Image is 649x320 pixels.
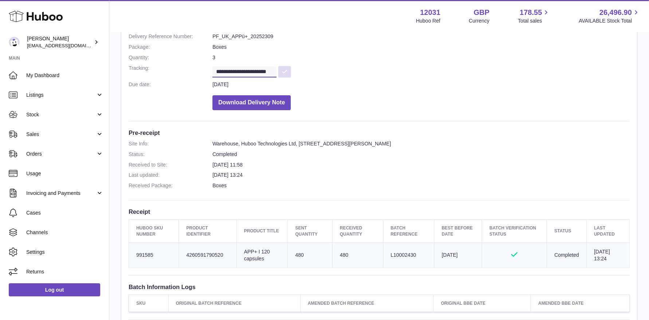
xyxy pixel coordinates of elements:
[129,140,212,147] dt: Site Info:
[179,243,236,268] td: 4260591790520
[518,17,550,24] span: Total sales
[482,220,547,243] th: Batch Verification Status
[518,8,550,24] a: 178.55 Total sales
[236,220,288,243] th: Product title
[212,172,630,179] dd: [DATE] 13:24
[212,44,630,51] dd: Boxes
[26,190,96,197] span: Invoicing and Payments
[547,243,587,268] td: Completed
[129,81,212,88] dt: Due date:
[236,243,288,268] td: APP+ I 120 capsules
[579,8,640,24] a: 26,496.90 AVAILABLE Stock Total
[332,220,383,243] th: Received Quantity
[129,172,212,179] dt: Last updated:
[129,129,630,137] h3: Pre-receipt
[129,65,212,77] dt: Tracking:
[27,43,107,48] span: [EMAIL_ADDRESS][DOMAIN_NAME]
[520,8,542,17] span: 178.55
[9,37,20,48] img: admin@makewellforyou.com
[383,220,434,243] th: Batch Reference
[26,209,103,216] span: Cases
[434,243,482,268] td: [DATE]
[26,72,103,79] span: My Dashboard
[26,170,103,177] span: Usage
[27,35,93,49] div: [PERSON_NAME]
[129,208,630,216] h3: Receipt
[469,17,490,24] div: Currency
[212,95,291,110] button: Download Delivery Note
[587,243,630,268] td: [DATE] 13:24
[26,131,96,138] span: Sales
[26,268,103,275] span: Returns
[26,229,103,236] span: Channels
[212,182,630,189] dd: Boxes
[212,161,630,168] dd: [DATE] 11:58
[129,44,212,51] dt: Package:
[129,161,212,168] dt: Received to Site:
[579,17,640,24] span: AVAILABLE Stock Total
[26,249,103,256] span: Settings
[420,8,441,17] strong: 12031
[212,54,630,61] dd: 3
[129,295,169,312] th: SKU
[129,283,630,291] h3: Batch Information Logs
[416,17,441,24] div: Huboo Ref
[212,81,630,88] dd: [DATE]
[129,33,212,40] dt: Delivery Reference Number:
[26,92,96,99] span: Listings
[332,243,383,268] td: 480
[212,33,630,40] dd: PF_UK_APPü+_20252309
[129,151,212,158] dt: Status:
[26,111,96,118] span: Stock
[129,220,179,243] th: Huboo SKU Number
[300,295,434,312] th: Amended Batch Reference
[474,8,489,17] strong: GBP
[599,8,632,17] span: 26,496.90
[129,54,212,61] dt: Quantity:
[212,151,630,158] dd: Completed
[587,220,630,243] th: Last updated
[26,151,96,157] span: Orders
[531,295,630,312] th: Amended BBE Date
[129,243,179,268] td: 991585
[212,140,630,147] dd: Warehouse, Huboo Technologies Ltd, [STREET_ADDRESS][PERSON_NAME]
[547,220,587,243] th: Status
[168,295,300,312] th: Original Batch Reference
[9,283,100,296] a: Log out
[129,182,212,189] dt: Received Package:
[383,243,434,268] td: L10002430
[179,220,236,243] th: Product Identifier
[288,220,332,243] th: Sent Quantity
[434,295,531,312] th: Original BBE Date
[434,220,482,243] th: Best Before Date
[288,243,332,268] td: 480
